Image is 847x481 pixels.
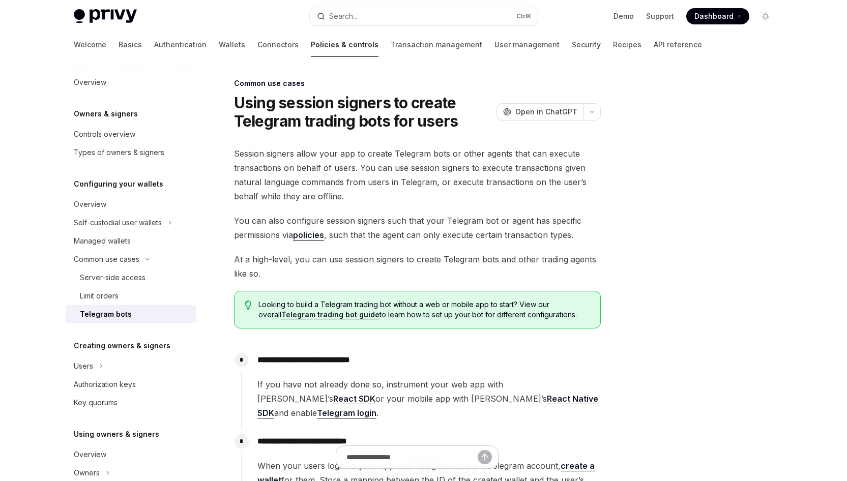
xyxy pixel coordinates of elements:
span: Session signers allow your app to create Telegram bots or other agents that can execute transacti... [234,146,601,203]
div: Server-side access [80,272,145,284]
div: Authorization keys [74,378,136,390]
div: Self-custodial user wallets [74,217,162,229]
a: Server-side access [66,268,196,287]
div: Users [74,360,93,372]
h5: Configuring your wallets [74,178,163,190]
h5: Owners & signers [74,108,138,120]
div: Controls overview [74,128,135,140]
div: Managed wallets [74,235,131,247]
a: Connectors [257,33,299,57]
a: Authorization keys [66,375,196,394]
a: Recipes [613,33,641,57]
button: Open search [310,7,538,25]
a: policies [293,230,324,240]
input: Ask a question... [346,446,478,468]
a: Authentication [154,33,207,57]
div: Search... [329,10,358,22]
div: Telegram bots [80,308,132,320]
span: Open in ChatGPT [515,107,577,117]
a: Wallets [219,33,245,57]
span: If you have not already done so, instrument your web app with [PERSON_NAME]’s or your mobile app ... [257,377,600,420]
div: Key quorums [74,397,118,409]
a: Support [646,11,674,21]
a: Overview [66,195,196,214]
a: Types of owners & signers [66,143,196,162]
svg: Tip [245,300,252,310]
a: Basics [119,33,142,57]
a: Transaction management [391,33,482,57]
div: Overview [74,76,106,88]
div: Common use cases [74,253,139,265]
a: User management [494,33,560,57]
a: Controls overview [66,125,196,143]
a: API reference [654,33,702,57]
a: Welcome [74,33,106,57]
div: Types of owners & signers [74,146,164,159]
a: Managed wallets [66,232,196,250]
div: Owners [74,467,100,479]
div: Overview [74,198,106,211]
h5: Using owners & signers [74,428,159,440]
a: Overview [66,445,196,464]
button: Toggle Users section [66,357,196,375]
div: Common use cases [234,78,601,88]
button: Toggle Self-custodial user wallets section [66,214,196,232]
span: Ctrl K [516,12,532,20]
a: Telegram trading bot guide [281,310,379,319]
a: Key quorums [66,394,196,412]
h5: Creating owners & signers [74,340,170,352]
a: Overview [66,73,196,92]
div: Overview [74,448,106,461]
button: Open in ChatGPT [496,103,583,121]
a: Demo [614,11,634,21]
span: Looking to build a Telegram trading bot without a web or mobile app to start? View our overall to... [258,299,590,320]
a: Policies & controls [311,33,378,57]
span: You can also configure session signers such that your Telegram bot or agent has specific permissi... [234,214,601,242]
div: Limit orders [80,290,119,302]
a: Telegram login [317,408,376,418]
button: Send message [478,450,492,464]
button: Toggle dark mode [757,8,774,24]
a: Telegram bots [66,305,196,323]
a: Dashboard [686,8,749,24]
a: Security [572,33,601,57]
h1: Using session signers to create Telegram trading bots for users [234,94,492,130]
span: Dashboard [694,11,734,21]
span: At a high-level, you can use session signers to create Telegram bots and other trading agents lik... [234,252,601,281]
a: Limit orders [66,287,196,305]
img: light logo [74,9,137,23]
button: Toggle Common use cases section [66,250,196,268]
a: React SDK [333,394,375,404]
